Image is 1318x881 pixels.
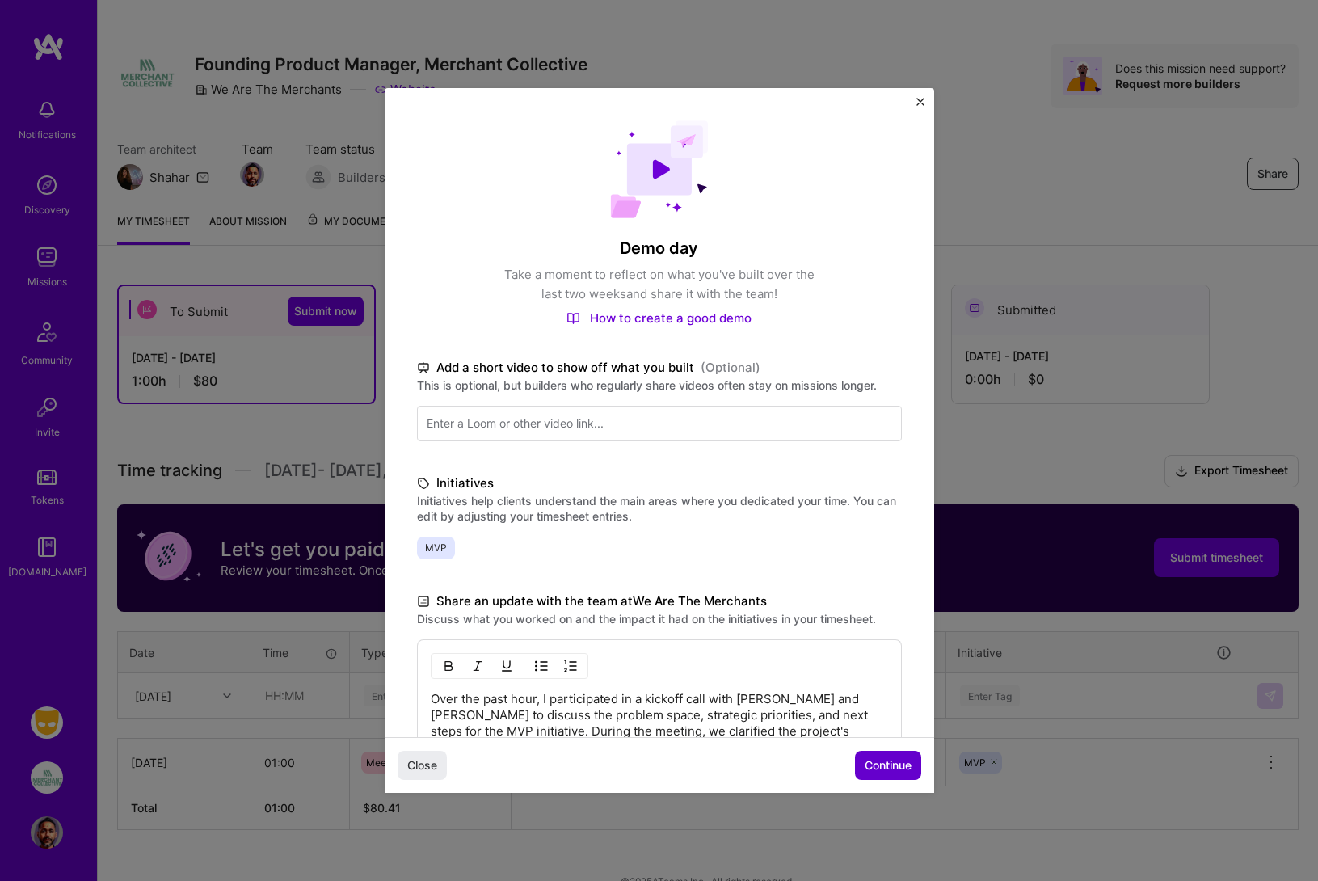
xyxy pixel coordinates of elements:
p: Take a moment to reflect on what you've built over the last two weeks and share it with the team! [498,265,821,304]
span: (Optional) [701,358,760,377]
a: How to create a good demo [566,310,752,326]
h4: Demo day [417,238,902,259]
img: Bold [442,660,455,672]
i: icon DocumentBlack [417,592,430,611]
i: icon TvBlack [417,359,430,377]
span: Continue [865,757,912,774]
img: How to create a good demo [566,312,580,325]
span: Close [407,757,437,774]
label: This is optional, but builders who regularly share videos often stay on missions longer. [417,377,902,393]
img: Divider [524,656,524,676]
input: Enter a Loom or other video link... [417,406,902,441]
i: icon TagBlack [417,474,430,493]
p: Over the past hour, I participated in a kickoff call with [PERSON_NAME] and [PERSON_NAME] to disc... [431,691,888,820]
button: Close [398,751,447,780]
label: Add a short video to show off what you built [417,358,902,377]
img: OL [564,660,577,672]
button: Continue [855,751,921,780]
label: Discuss what you worked on and the impact it had on the initiatives in your timesheet. [417,611,902,626]
span: MVP [417,537,455,559]
label: Share an update with the team at We Are The Merchants [417,592,902,611]
label: Initiatives [417,474,902,493]
img: Underline [500,660,513,672]
img: Italic [471,660,484,672]
label: Initiatives help clients understand the main areas where you dedicated your time. You can edit by... [417,493,902,524]
button: Close [916,98,924,115]
img: UL [535,660,548,672]
img: Demo day [610,120,709,218]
